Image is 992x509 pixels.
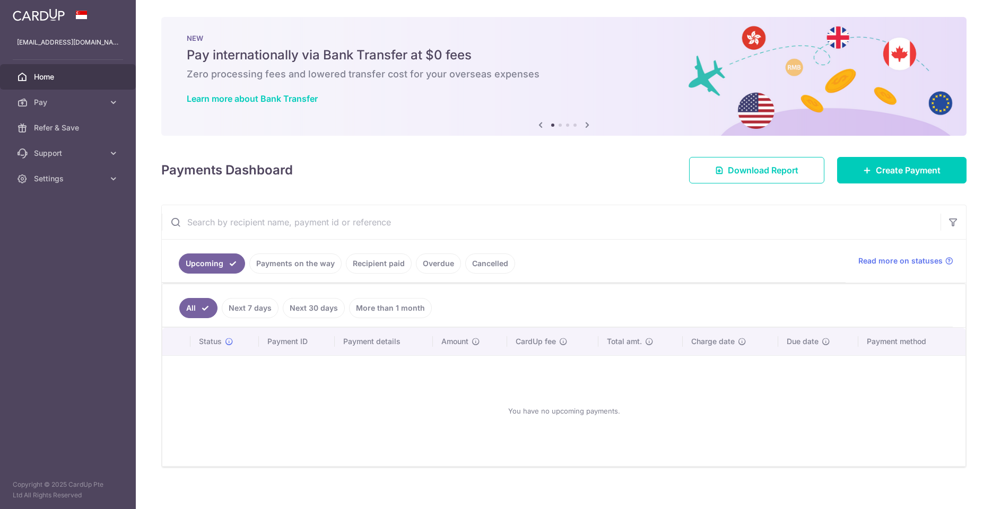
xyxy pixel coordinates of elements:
[34,72,104,82] span: Home
[837,157,967,183] a: Create Payment
[175,364,953,458] div: You have no upcoming payments.
[161,161,293,180] h4: Payments Dashboard
[691,336,735,347] span: Charge date
[858,256,943,266] span: Read more on statuses
[689,157,824,183] a: Download Report
[283,298,345,318] a: Next 30 days
[13,8,65,21] img: CardUp
[187,47,941,64] h5: Pay internationally via Bank Transfer at $0 fees
[179,253,245,274] a: Upcoming
[162,205,941,239] input: Search by recipient name, payment id or reference
[346,253,412,274] a: Recipient paid
[34,122,104,133] span: Refer & Save
[335,328,433,355] th: Payment details
[441,336,468,347] span: Amount
[34,173,104,184] span: Settings
[858,328,965,355] th: Payment method
[249,253,342,274] a: Payments on the way
[161,17,967,136] img: Bank transfer banner
[607,336,642,347] span: Total amt.
[199,336,222,347] span: Status
[34,97,104,108] span: Pay
[34,148,104,159] span: Support
[465,253,515,274] a: Cancelled
[187,34,941,42] p: NEW
[222,298,279,318] a: Next 7 days
[17,37,119,48] p: [EMAIL_ADDRESS][DOMAIN_NAME]
[858,256,953,266] a: Read more on statuses
[876,164,941,177] span: Create Payment
[416,253,461,274] a: Overdue
[728,164,798,177] span: Download Report
[516,336,556,347] span: CardUp fee
[259,328,335,355] th: Payment ID
[187,68,941,81] h6: Zero processing fees and lowered transfer cost for your overseas expenses
[179,298,217,318] a: All
[349,298,432,318] a: More than 1 month
[187,93,318,104] a: Learn more about Bank Transfer
[787,336,819,347] span: Due date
